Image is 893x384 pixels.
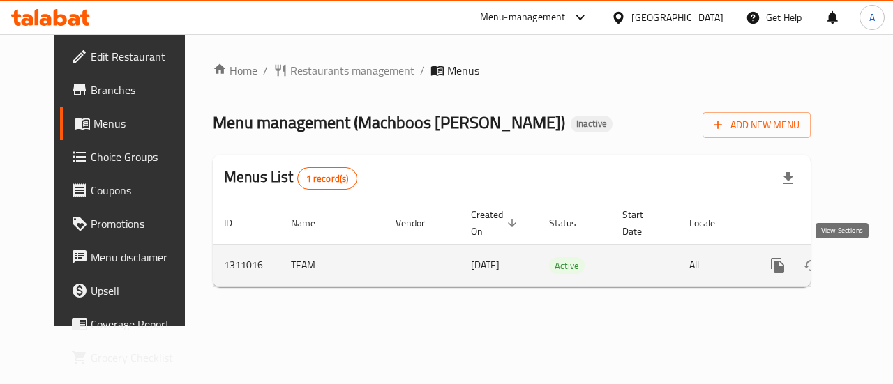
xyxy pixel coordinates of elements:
[290,62,414,79] span: Restaurants management
[280,244,384,286] td: TEAM
[91,48,193,65] span: Edit Restaurant
[60,240,204,274] a: Menu disclaimer
[471,256,500,274] span: [DATE]
[60,341,204,374] a: Grocery Checklist
[91,215,193,232] span: Promotions
[91,148,193,165] span: Choice Groups
[91,282,193,299] span: Upsell
[91,349,193,366] span: Grocery Checklist
[689,215,733,231] span: Locale
[297,167,358,190] div: Total records count
[631,10,723,25] div: [GEOGRAPHIC_DATA]
[622,206,661,240] span: Start Date
[213,62,811,79] nav: breadcrumb
[480,9,566,26] div: Menu-management
[795,249,828,282] button: Change Status
[396,215,443,231] span: Vendor
[60,73,204,107] a: Branches
[93,115,193,132] span: Menus
[91,316,193,332] span: Coverage Report
[224,167,357,190] h2: Menus List
[678,244,750,286] td: All
[273,62,414,79] a: Restaurants management
[298,172,357,185] span: 1 record(s)
[60,107,204,140] a: Menus
[60,274,204,307] a: Upsell
[772,162,805,195] div: Export file
[703,112,811,138] button: Add New Menu
[91,249,193,266] span: Menu disclaimer
[571,118,613,130] span: Inactive
[213,62,257,79] a: Home
[60,307,204,341] a: Coverage Report
[60,207,204,240] a: Promotions
[611,244,678,286] td: -
[291,215,333,231] span: Name
[60,140,204,174] a: Choice Groups
[91,182,193,199] span: Coupons
[549,258,585,274] span: Active
[91,82,193,98] span: Branches
[213,244,280,286] td: 1311016
[447,62,479,79] span: Menus
[869,10,875,25] span: A
[224,215,250,231] span: ID
[60,40,204,73] a: Edit Restaurant
[213,107,565,138] span: Menu management ( Machboos [PERSON_NAME] )
[471,206,521,240] span: Created On
[714,116,800,134] span: Add New Menu
[549,215,594,231] span: Status
[420,62,425,79] li: /
[60,174,204,207] a: Coupons
[263,62,268,79] li: /
[571,116,613,132] div: Inactive
[549,257,585,274] div: Active
[761,249,795,282] button: more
